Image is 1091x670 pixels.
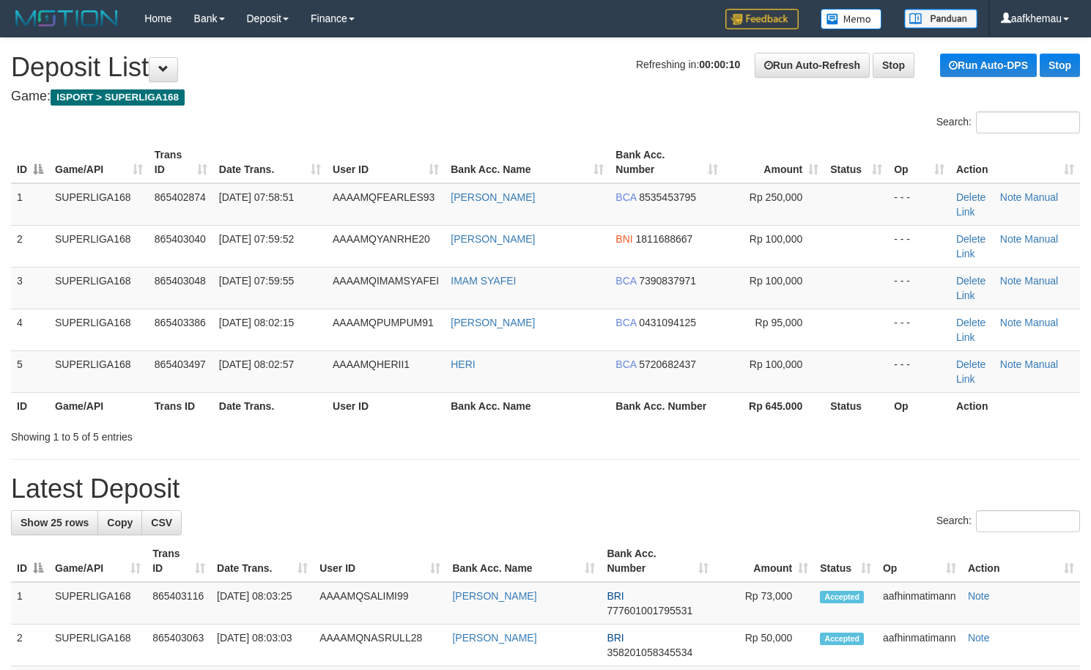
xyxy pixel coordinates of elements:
span: Copy 8535453795 to clipboard [639,191,696,203]
td: 4 [11,309,49,350]
span: BCA [615,317,636,328]
span: Accepted [820,591,864,603]
strong: 00:00:10 [699,59,740,70]
span: 865403040 [155,233,206,245]
a: [PERSON_NAME] [452,590,536,602]
td: aafhinmatimann [877,625,962,666]
td: 2 [11,625,49,666]
a: Note [968,632,990,644]
td: [DATE] 08:03:03 [211,625,314,666]
th: Status: activate to sort column ascending [814,540,877,582]
span: BCA [615,275,636,287]
span: Refreshing in: [636,59,740,70]
span: AAAAMQYANRHE20 [333,233,430,245]
td: 2 [11,225,49,267]
span: Copy 7390837971 to clipboard [639,275,696,287]
a: IMAM SYAFEI [451,275,516,287]
span: BNI [615,233,632,245]
th: Action [950,392,1080,419]
th: ID: activate to sort column descending [11,141,49,183]
span: 865402874 [155,191,206,203]
a: Note [1000,191,1022,203]
a: Delete [956,233,985,245]
span: BRI [607,632,624,644]
th: ID: activate to sort column descending [11,540,49,582]
th: Amount: activate to sort column ascending [714,540,814,582]
a: Note [1000,233,1022,245]
span: Rp 95,000 [755,317,803,328]
th: Amount: activate to sort column ascending [724,141,825,183]
th: Status [824,392,888,419]
span: Copy 0431094125 to clipboard [639,317,696,328]
label: Search: [936,111,1080,133]
th: ID [11,392,49,419]
span: ISPORT > SUPERLIGA168 [51,89,185,106]
td: 3 [11,267,49,309]
span: [DATE] 07:59:55 [219,275,294,287]
td: 1 [11,183,49,226]
td: - - - [888,225,950,267]
span: Copy 777601001795531 to clipboard [607,605,692,616]
span: [DATE] 08:02:57 [219,358,294,370]
th: Op: activate to sort column ascending [877,540,962,582]
td: SUPERLIGA168 [49,309,149,350]
th: Op: activate to sort column ascending [888,141,950,183]
td: SUPERLIGA168 [49,350,149,392]
a: [PERSON_NAME] [451,317,535,328]
th: Game/API: activate to sort column ascending [49,540,147,582]
span: [DATE] 07:58:51 [219,191,294,203]
span: Rp 100,000 [750,275,802,287]
th: Bank Acc. Name: activate to sort column ascending [446,540,601,582]
a: Note [1000,275,1022,287]
a: Show 25 rows [11,510,98,535]
th: Rp 645.000 [724,392,825,419]
td: - - - [888,183,950,226]
span: Accepted [820,633,864,645]
label: Search: [936,510,1080,532]
a: Manual Link [956,233,1058,259]
span: [DATE] 07:59:52 [219,233,294,245]
a: Note [1000,317,1022,328]
a: [PERSON_NAME] [451,233,535,245]
th: Bank Acc. Number: activate to sort column ascending [601,540,714,582]
a: Copy [97,510,142,535]
span: CSV [151,517,172,529]
a: Note [968,590,990,602]
span: AAAAMQHERII1 [333,358,410,370]
td: Rp 73,000 [714,582,814,625]
span: Copy [107,517,133,529]
a: Manual Link [956,275,1058,301]
a: Stop [1040,54,1080,77]
th: Date Trans.: activate to sort column ascending [211,540,314,582]
input: Search: [976,111,1080,133]
th: User ID: activate to sort column ascending [314,540,446,582]
td: SUPERLIGA168 [49,582,147,625]
td: aafhinmatimann [877,582,962,625]
th: User ID [327,392,445,419]
span: Rp 100,000 [750,358,802,370]
span: Copy 5720682437 to clipboard [639,358,696,370]
a: [PERSON_NAME] [452,632,536,644]
span: AAAAMQIMAMSYAFEI [333,275,439,287]
img: panduan.png [904,9,977,29]
a: Delete [956,191,985,203]
th: Trans ID [149,392,213,419]
a: Run Auto-Refresh [755,53,870,78]
td: - - - [888,309,950,350]
span: 865403048 [155,275,206,287]
td: SUPERLIGA168 [49,225,149,267]
span: 865403497 [155,358,206,370]
td: SUPERLIGA168 [49,183,149,226]
td: 5 [11,350,49,392]
a: HERI [451,358,475,370]
a: Manual Link [956,317,1058,343]
th: Trans ID: activate to sort column ascending [149,141,213,183]
span: Rp 100,000 [750,233,802,245]
span: BCA [615,191,636,203]
td: AAAAMQNASRULL28 [314,625,446,666]
th: User ID: activate to sort column ascending [327,141,445,183]
td: AAAAMQSALIMI99 [314,582,446,625]
h1: Latest Deposit [11,474,1080,504]
span: Rp 250,000 [750,191,802,203]
span: Copy 358201058345534 to clipboard [607,647,692,658]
